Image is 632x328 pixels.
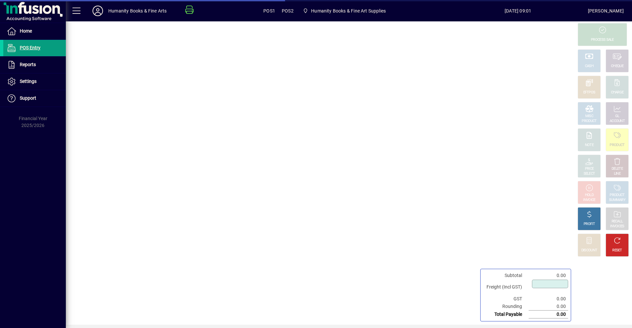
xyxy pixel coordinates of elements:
td: Subtotal [483,272,529,279]
div: DELETE [612,166,623,171]
div: PRODUCT [610,143,624,148]
span: POS Entry [20,45,40,50]
span: Home [20,28,32,34]
div: GL [615,114,619,119]
div: INVOICE [583,198,595,203]
td: 0.00 [529,311,568,318]
td: 0.00 [529,303,568,311]
div: PROFIT [584,222,595,227]
a: Settings [3,73,66,90]
td: GST [483,295,529,303]
button: Profile [87,5,108,17]
div: DISCOUNT [581,248,597,253]
div: CASH [585,64,593,69]
div: PROCESS SALE [591,38,614,42]
div: CHEQUE [611,64,623,69]
div: MISC [585,114,593,119]
div: [PERSON_NAME] [588,6,624,16]
div: PRICE [585,166,594,171]
div: RESET [612,248,622,253]
div: SUMMARY [609,198,625,203]
span: POS1 [263,6,275,16]
div: PRODUCT [610,193,624,198]
div: LINE [614,171,620,176]
td: 0.00 [529,272,568,279]
div: INVOICES [610,224,624,229]
td: Rounding [483,303,529,311]
a: Home [3,23,66,39]
div: PRODUCT [582,119,596,124]
a: Support [3,90,66,107]
a: Reports [3,57,66,73]
span: POS2 [282,6,294,16]
span: Reports [20,62,36,67]
div: Humanity Books & Fine Arts [108,6,167,16]
td: Total Payable [483,311,529,318]
div: SELECT [584,171,595,176]
div: NOTE [585,143,593,148]
div: CHARGE [611,90,624,95]
td: 0.00 [529,295,568,303]
span: Humanity Books & Fine Art Supplies [311,6,386,16]
div: HOLD [585,193,593,198]
span: Humanity Books & Fine Art Supplies [300,5,388,17]
span: Support [20,95,36,101]
td: Freight (Incl GST) [483,279,529,295]
div: ACCOUNT [610,119,625,124]
div: RECALL [612,219,623,224]
span: Settings [20,79,37,84]
div: EFTPOS [583,90,595,95]
span: [DATE] 09:01 [448,6,588,16]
